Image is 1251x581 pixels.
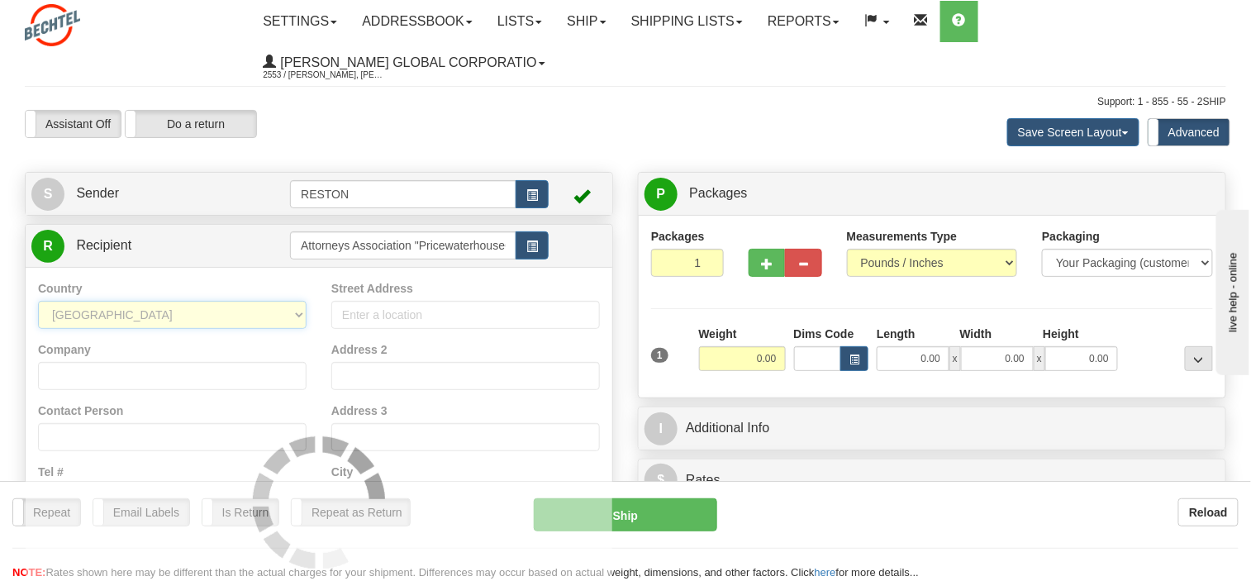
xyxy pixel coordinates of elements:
[689,186,747,200] span: Packages
[76,186,119,200] span: Sender
[949,346,961,371] span: x
[126,111,256,137] label: Do a return
[1213,206,1249,374] iframe: chat widget
[534,498,717,531] button: Ship
[1034,346,1045,371] span: x
[1185,346,1213,371] div: ...
[1178,498,1239,526] button: Reload
[699,326,737,342] label: Weight
[263,67,387,83] span: 2553 / [PERSON_NAME], [PERSON_NAME]
[31,230,64,263] span: R
[276,55,536,69] span: [PERSON_NAME] Global Corporatio
[25,95,1226,109] div: Support: 1 - 855 - 55 - 2SHIP
[290,180,516,208] input: Sender Id
[12,566,45,579] span: NOTE:
[350,1,485,42] a: Addressbook
[645,177,1220,211] a: P Packages
[12,14,153,26] div: live help - online
[31,178,64,211] span: S
[645,178,678,211] span: P
[1007,118,1139,146] button: Save Screen Layout
[253,436,385,569] img: loader.gif
[31,177,290,211] a: S Sender
[554,1,618,42] a: Ship
[960,326,992,342] label: Width
[1149,119,1230,145] label: Advanced
[1042,228,1100,245] label: Packaging
[26,111,121,137] label: Assistant Off
[31,229,261,263] a: R Recipient
[250,1,350,42] a: Settings
[619,1,755,42] a: Shipping lists
[645,412,678,445] span: I
[250,42,557,83] a: [PERSON_NAME] Global Corporatio 2553 / [PERSON_NAME], [PERSON_NAME]
[645,464,1220,498] a: $Rates
[755,1,852,42] a: Reports
[651,228,705,245] label: Packages
[645,412,1220,445] a: IAdditional Info
[847,228,958,245] label: Measurements Type
[815,566,836,579] a: here
[485,1,554,42] a: Lists
[290,231,516,260] input: Recipient Id
[645,464,678,497] span: $
[877,326,916,342] label: Length
[25,4,80,46] img: logo2553.jpg
[1189,506,1228,519] b: Reload
[76,238,131,252] span: Recipient
[794,326,854,342] label: Dims Code
[651,348,668,363] span: 1
[1043,326,1079,342] label: Height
